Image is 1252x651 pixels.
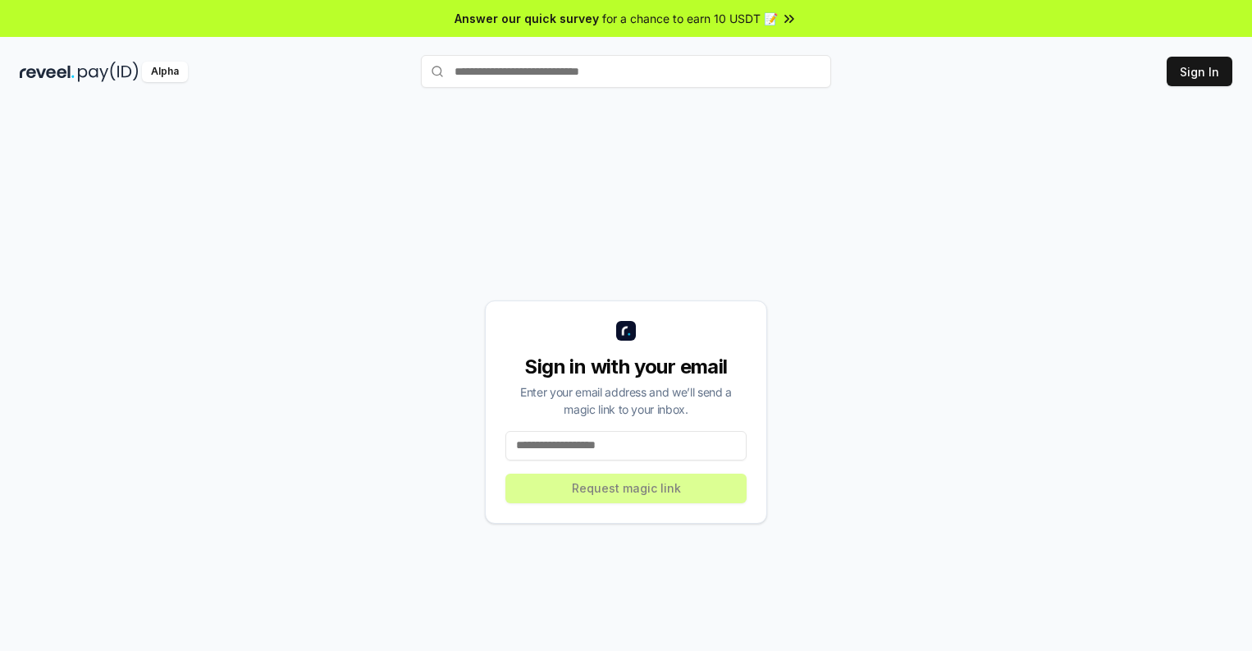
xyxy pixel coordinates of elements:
[142,62,188,82] div: Alpha
[78,62,139,82] img: pay_id
[1167,57,1232,86] button: Sign In
[20,62,75,82] img: reveel_dark
[602,10,778,27] span: for a chance to earn 10 USDT 📝
[616,321,636,341] img: logo_small
[455,10,599,27] span: Answer our quick survey
[505,354,747,380] div: Sign in with your email
[505,383,747,418] div: Enter your email address and we’ll send a magic link to your inbox.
